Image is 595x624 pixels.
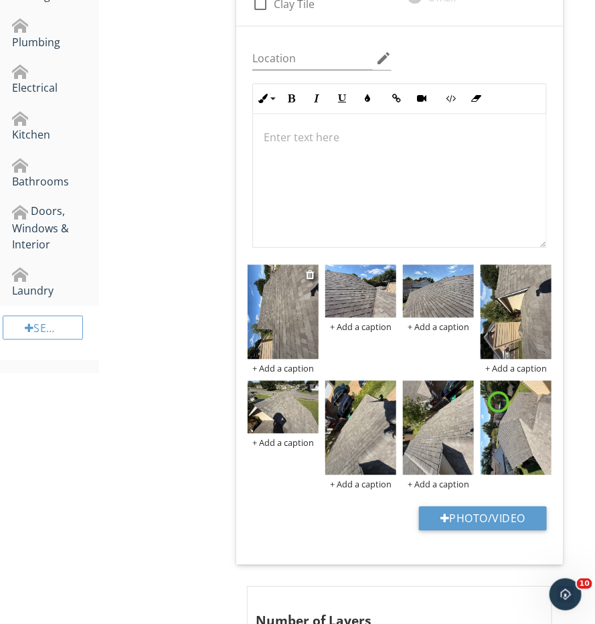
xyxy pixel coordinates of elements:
img: data [325,381,396,475]
button: Underline (⌘U) [329,86,355,112]
div: + Add a caption [325,322,396,333]
div: + Add a caption [403,322,474,333]
img: data [403,265,474,318]
div: + Add a caption [248,364,319,374]
button: Clear Formatting [463,86,489,112]
span: 10 [577,578,592,589]
button: Bold (⌘B) [278,86,304,112]
div: Plumbing [12,17,99,50]
button: Photo/Video [419,507,547,531]
img: data [481,265,551,360]
input: Location [252,48,373,70]
button: Code View [438,86,463,112]
iframe: Intercom live chat [549,578,582,611]
div: Bathrooms [12,157,99,190]
div: + Add a caption [403,479,474,490]
div: Section [3,316,83,340]
i: edit [375,51,392,67]
button: Insert Video [409,86,434,112]
img: 9k= [481,381,551,475]
div: + Add a caption [248,438,319,449]
img: data [248,265,319,360]
img: data [325,265,396,318]
div: Laundry [12,266,99,300]
div: Kitchen [12,110,99,143]
button: Italic (⌘I) [304,86,329,112]
button: Colors [355,86,380,112]
div: + Add a caption [481,364,551,374]
button: Inline Style [253,86,278,112]
div: Electrical [12,64,99,97]
div: Doors, Windows & Interior [12,204,99,253]
img: data [403,381,474,475]
button: Insert Link (⌘K) [384,86,409,112]
img: data [248,381,319,434]
div: + Add a caption [325,479,396,490]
